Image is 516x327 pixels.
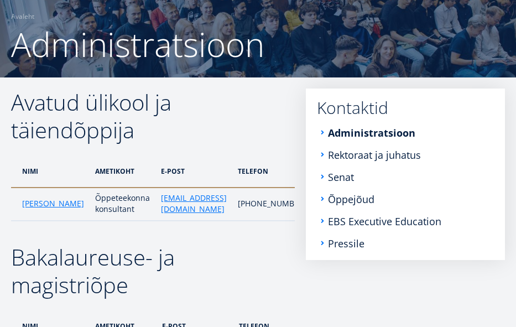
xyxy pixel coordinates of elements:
[161,193,227,215] a: [EMAIL_ADDRESS][DOMAIN_NAME]
[328,238,364,249] a: Pressile
[155,155,232,188] th: e-post
[90,155,155,188] th: ametikoht
[11,155,90,188] th: nimi
[22,198,84,209] a: [PERSON_NAME]
[232,188,317,221] td: [PHONE_NUMBER]
[328,216,441,227] a: EBS Executive Education
[328,194,374,205] a: Õppejõud
[328,149,421,160] a: Rektoraat ja juhatus
[90,188,155,221] td: Õppeteekonna konsultant
[11,22,264,67] span: Administratsioon
[11,11,34,22] a: Avaleht
[11,89,295,144] h2: Avatud ülikool ja täiendõppija
[232,155,317,188] th: telefon
[328,172,354,183] a: Senat
[328,127,415,138] a: Administratsioon
[317,100,494,116] a: Kontaktid
[11,243,295,299] h2: Bakalaureuse- ja magistriõpe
